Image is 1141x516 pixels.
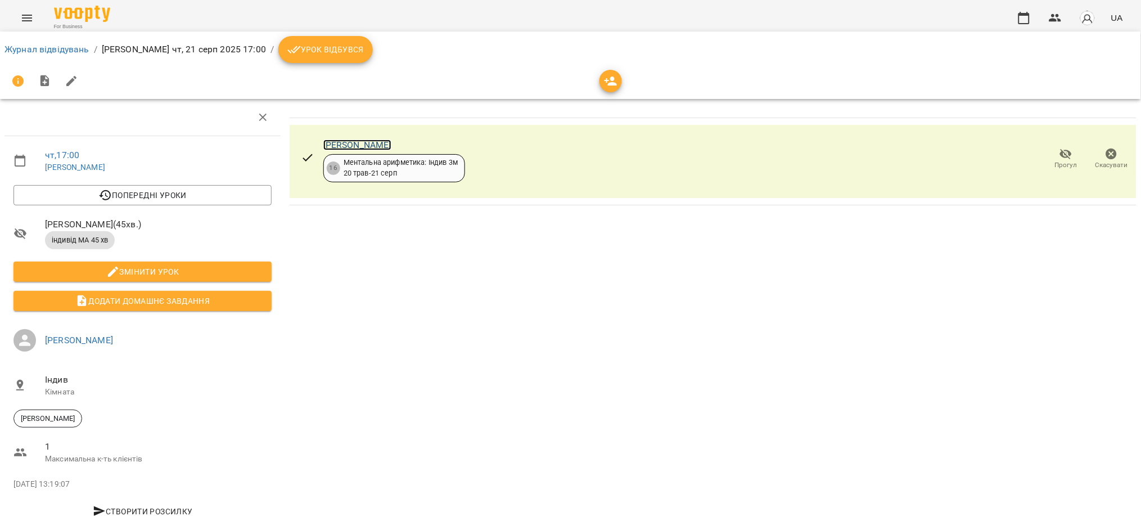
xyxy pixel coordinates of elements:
[45,454,272,465] p: Максимальна к-ть клієнтів
[323,140,391,150] a: [PERSON_NAME]
[45,387,272,398] p: Кімната
[1107,7,1128,28] button: UA
[45,235,115,245] span: індивід МА 45 хв
[278,36,373,63] button: Урок відбувся
[344,158,458,178] div: Ментальна арифметика: Індив 3м 20 трав - 21 серп
[1055,160,1077,170] span: Прогул
[22,294,263,308] span: Додати домашнє завдання
[45,335,113,346] a: [PERSON_NAME]
[13,5,40,32] button: Menu
[4,36,1137,63] nav: breadcrumb
[1095,160,1128,170] span: Скасувати
[270,43,274,56] li: /
[45,218,272,231] span: [PERSON_NAME] ( 45 хв. )
[1080,10,1095,26] img: avatar_s.png
[102,43,266,56] p: [PERSON_NAME] чт, 21 серп 2025 17:00
[287,43,364,56] span: Урок відбувся
[13,185,272,205] button: Попередні уроки
[94,43,97,56] li: /
[327,161,340,175] div: 16
[13,262,272,282] button: Змінити урок
[1111,12,1123,24] span: UA
[13,291,272,311] button: Додати домашнє завдання
[13,410,82,428] div: [PERSON_NAME]
[13,479,272,490] p: [DATE] 13:19:07
[1089,143,1134,175] button: Скасувати
[14,414,82,424] span: [PERSON_NAME]
[22,189,263,202] span: Попередні уроки
[1043,143,1089,175] button: Прогул
[45,163,105,172] a: [PERSON_NAME]
[45,373,272,387] span: Індив
[54,6,110,22] img: Voopty Logo
[22,265,263,279] span: Змінити урок
[45,440,272,454] span: 1
[54,23,110,30] span: For Business
[45,150,79,160] a: чт , 17:00
[4,44,89,55] a: Журнал відвідувань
